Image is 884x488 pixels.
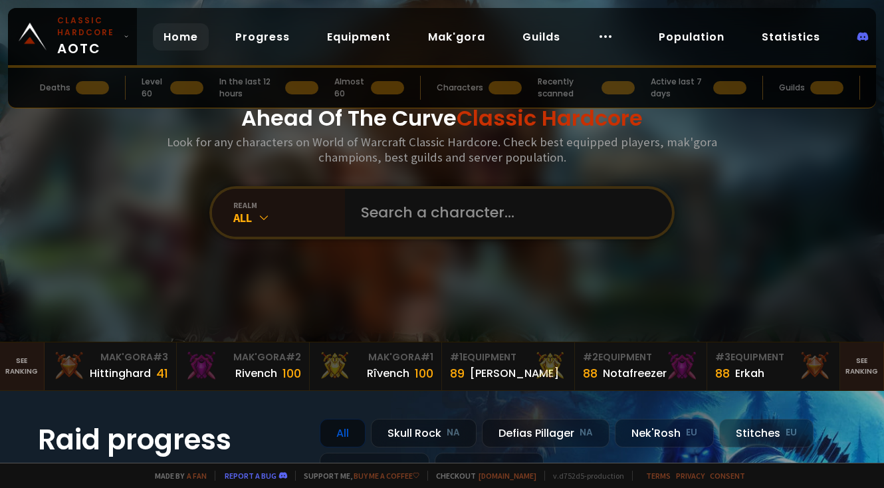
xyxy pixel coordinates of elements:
[233,200,345,210] div: realm
[57,15,118,59] span: AOTC
[334,76,366,100] div: Almost 60
[482,419,609,447] div: Defias Pillager
[707,342,840,390] a: #3Equipment88Erkah
[185,350,301,364] div: Mak'Gora
[353,189,656,237] input: Search a character...
[53,350,169,364] div: Mak'Gora
[676,471,705,481] a: Privacy
[437,82,483,94] div: Characters
[241,102,643,134] h1: Ahead Of The Curve
[354,471,419,481] a: Buy me a coffee
[225,471,276,481] a: Report a bug
[580,426,593,439] small: NA
[316,23,401,51] a: Equipment
[751,23,831,51] a: Statistics
[235,365,277,382] div: Rivench
[442,342,575,390] a: #1Equipment89[PERSON_NAME]
[715,350,831,364] div: Equipment
[450,350,463,364] span: # 1
[786,426,797,439] small: EU
[719,419,814,447] div: Stitches
[295,471,419,481] span: Support me,
[512,23,571,51] a: Guilds
[8,8,137,65] a: Classic HardcoreAOTC
[286,350,301,364] span: # 2
[583,350,699,364] div: Equipment
[450,350,566,364] div: Equipment
[233,210,345,225] div: All
[57,15,118,39] small: Classic Hardcore
[177,342,310,390] a: Mak'Gora#2Rivench100
[447,426,460,439] small: NA
[371,419,477,447] div: Skull Rock
[583,350,598,364] span: # 2
[421,350,433,364] span: # 1
[90,365,151,382] div: Hittinghard
[320,453,429,481] div: Doomhowl
[219,76,280,100] div: In the last 12 hours
[516,460,527,473] small: EU
[779,82,805,94] div: Guilds
[457,103,643,133] span: Classic Hardcore
[153,23,209,51] a: Home
[646,471,671,481] a: Terms
[318,350,434,364] div: Mak'Gora
[153,350,168,364] span: # 3
[603,365,667,382] div: Notafreezer
[282,364,301,382] div: 100
[575,342,708,390] a: #2Equipment88Notafreezer
[715,364,730,382] div: 88
[427,471,536,481] span: Checkout
[735,365,764,382] div: Erkah
[450,364,465,382] div: 89
[415,364,433,382] div: 100
[651,76,709,100] div: Active last 7 days
[615,419,714,447] div: Nek'Rosh
[147,471,207,481] span: Made by
[156,364,168,382] div: 41
[538,76,596,100] div: Recently scanned
[45,342,177,390] a: Mak'Gora#3Hittinghard41
[187,471,207,481] a: a fan
[320,419,366,447] div: All
[479,471,536,481] a: [DOMAIN_NAME]
[417,23,496,51] a: Mak'gora
[399,460,413,473] small: NA
[583,364,598,382] div: 88
[686,426,697,439] small: EU
[544,471,624,481] span: v. d752d5 - production
[142,76,165,100] div: Level 60
[38,419,304,461] h1: Raid progress
[710,471,745,481] a: Consent
[715,350,730,364] span: # 3
[162,134,722,165] h3: Look for any characters on World of Warcraft Classic Hardcore. Check best equipped players, mak'g...
[40,82,70,94] div: Deaths
[435,453,544,481] div: Soulseeker
[470,365,559,382] div: [PERSON_NAME]
[367,365,409,382] div: Rîvench
[225,23,300,51] a: Progress
[310,342,443,390] a: Mak'Gora#1Rîvench100
[648,23,735,51] a: Population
